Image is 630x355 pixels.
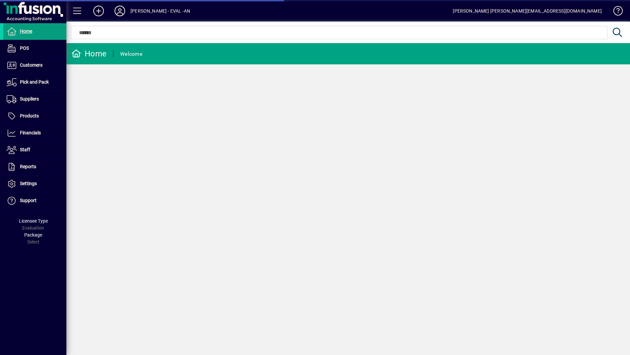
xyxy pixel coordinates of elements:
[24,232,42,238] span: Package
[3,142,66,158] a: Staff
[3,125,66,141] a: Financials
[109,5,130,17] button: Profile
[20,130,41,135] span: Financials
[120,49,142,59] div: Welcome
[19,218,48,224] span: Licensee Type
[20,198,37,203] span: Support
[3,74,66,91] a: Pick and Pack
[3,57,66,74] a: Customers
[71,48,107,59] div: Home
[3,40,66,57] a: POS
[20,147,30,152] span: Staff
[88,5,109,17] button: Add
[20,113,39,118] span: Products
[3,176,66,192] a: Settings
[20,45,29,51] span: POS
[130,6,190,16] div: [PERSON_NAME] - EVAL -AN
[20,79,49,85] span: Pick and Pack
[20,62,42,68] span: Customers
[20,29,32,34] span: Home
[608,1,622,23] a: Knowledge Base
[3,159,66,175] a: Reports
[3,108,66,124] a: Products
[3,192,66,209] a: Support
[20,96,39,102] span: Suppliers
[3,91,66,107] a: Suppliers
[20,164,36,169] span: Reports
[453,6,602,16] div: [PERSON_NAME] [PERSON_NAME][EMAIL_ADDRESS][DOMAIN_NAME]
[20,181,37,186] span: Settings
